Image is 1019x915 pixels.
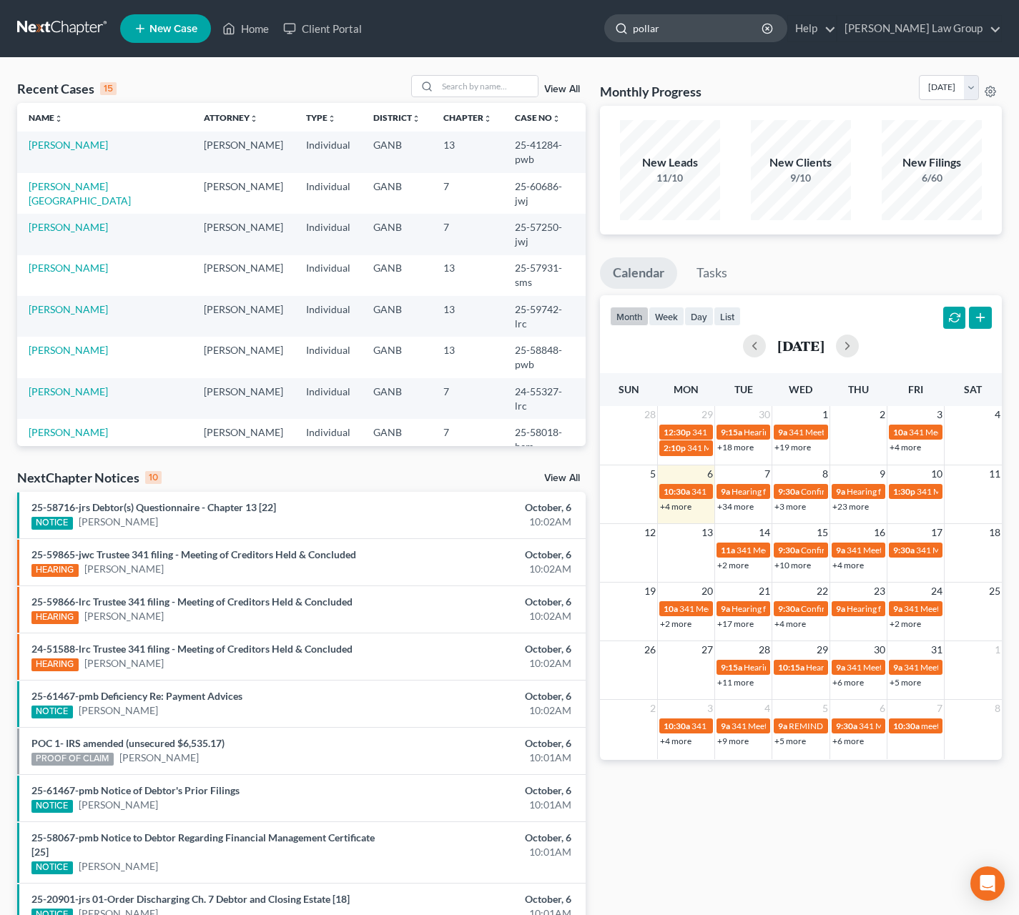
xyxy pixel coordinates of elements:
a: 25-61467-pmb Deficiency Re: Payment Advices [31,690,242,702]
span: 6 [878,700,887,717]
span: 341 Meeting for [PERSON_NAME] [859,721,988,731]
a: [PERSON_NAME] [29,221,108,233]
span: 9a [836,545,845,555]
span: Confirmation Hearing for [PERSON_NAME] [801,545,965,555]
td: GANB [362,255,432,296]
h2: [DATE] [777,338,824,353]
span: 341 Meeting for [PERSON_NAME] [789,427,917,437]
span: 3 [935,406,944,423]
div: 11/10 [620,171,720,185]
div: 15 [100,82,117,95]
span: 21 [757,583,772,600]
span: 27 [700,641,714,658]
span: 1:30p [893,486,915,497]
td: GANB [362,419,432,460]
td: [PERSON_NAME] [192,132,295,172]
td: Individual [295,214,362,254]
td: [PERSON_NAME] [192,378,295,419]
span: 9a [893,603,902,614]
a: +23 more [832,501,869,512]
td: Individual [295,337,362,377]
span: 25 [988,583,1002,600]
td: [PERSON_NAME] [192,173,295,214]
span: 12:30p [664,427,691,437]
span: Hearing for [PERSON_NAME] [744,427,855,437]
button: month [610,307,649,326]
span: New Case [149,24,197,34]
span: meeting [921,721,951,731]
a: +4 more [832,560,864,570]
span: 341 Meeting for [PERSON_NAME] [732,721,860,731]
a: +10 more [774,560,811,570]
span: Tue [734,383,753,395]
a: 25-58716-jrs Debtor(s) Questionnaire - Chapter 13 [22] [31,501,276,513]
a: +2 more [890,618,921,629]
td: 13 [432,337,503,377]
td: 25-57931-sms [503,255,585,296]
input: Search by name... [438,76,538,97]
a: 25-58067-pmb Notice to Debtor Regarding Financial Management Certificate [25] [31,831,375,858]
span: 30 [872,641,887,658]
div: 10:02AM [401,562,571,576]
span: 341 Meeting for [PERSON_NAME] & [PERSON_NAME] [691,721,896,731]
span: 22 [815,583,830,600]
div: Recent Cases [17,80,117,97]
span: 9:30a [778,545,799,555]
a: [PERSON_NAME] [29,262,108,274]
div: 10:02AM [401,703,571,718]
i: unfold_more [54,114,63,123]
span: 11a [721,545,735,555]
span: 9:30a [836,721,857,731]
a: 25-20901-jrs 01-Order Discharging Ch. 7 Debtor and Closing Estate [18] [31,893,350,905]
span: 9:15a [721,427,742,437]
a: +19 more [774,442,811,452]
span: Thu [848,383,869,395]
td: Individual [295,132,362,172]
span: 19 [643,583,657,600]
td: GANB [362,173,432,214]
span: Wed [789,383,812,395]
a: [PERSON_NAME] [84,562,164,576]
div: NOTICE [31,706,73,718]
div: NOTICE [31,800,73,813]
div: New Leads [620,154,720,171]
input: Search by name... [633,15,764,41]
div: 10 [145,471,162,484]
span: 10a [664,603,678,614]
td: GANB [362,214,432,254]
span: 8 [821,465,830,483]
span: 8 [993,700,1002,717]
div: HEARING [31,564,79,577]
span: 4 [763,700,772,717]
a: Typeunfold_more [306,112,336,123]
td: 25-41284-pwb [503,132,585,172]
span: 18 [988,524,1002,541]
a: +6 more [832,736,864,746]
i: unfold_more [483,114,492,123]
a: 25-61467-pmb Notice of Debtor's Prior Filings [31,784,240,796]
td: Individual [295,296,362,337]
span: 9a [721,486,730,497]
td: 13 [432,296,503,337]
span: Sun [619,383,639,395]
div: New Filings [882,154,982,171]
button: week [649,307,684,326]
td: 25-60686-jwj [503,173,585,214]
a: Help [788,16,836,41]
td: 7 [432,419,503,460]
span: 2 [649,700,657,717]
td: GANB [362,378,432,419]
div: 10:02AM [401,656,571,671]
div: October, 6 [401,500,571,515]
div: Open Intercom Messenger [970,866,1005,901]
td: GANB [362,296,432,337]
a: [PERSON_NAME][GEOGRAPHIC_DATA] [29,180,131,207]
span: 7 [763,465,772,483]
a: +4 more [774,618,806,629]
span: 341 Meeting for [PERSON_NAME] [687,442,816,453]
i: unfold_more [250,114,258,123]
span: 9a [836,603,845,614]
div: NOTICE [31,861,73,874]
div: New Clients [751,154,851,171]
td: 25-58848-pwb [503,337,585,377]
